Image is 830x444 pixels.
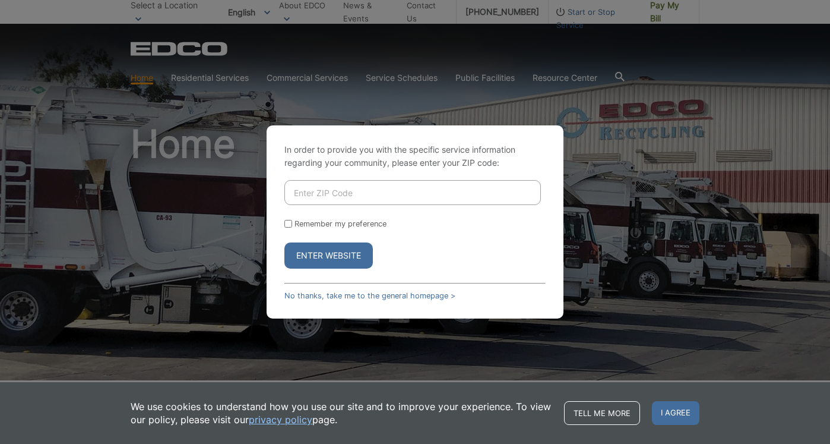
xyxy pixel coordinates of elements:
button: Enter Website [284,243,373,269]
span: I agree [652,401,699,425]
a: No thanks, take me to the general homepage > [284,291,455,300]
a: privacy policy [249,413,312,426]
p: In order to provide you with the specific service information regarding your community, please en... [284,143,546,169]
p: We use cookies to understand how you use our site and to improve your experience. To view our pol... [131,400,552,426]
a: Tell me more [564,401,640,425]
input: Enter ZIP Code [284,180,541,205]
label: Remember my preference [294,219,387,228]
